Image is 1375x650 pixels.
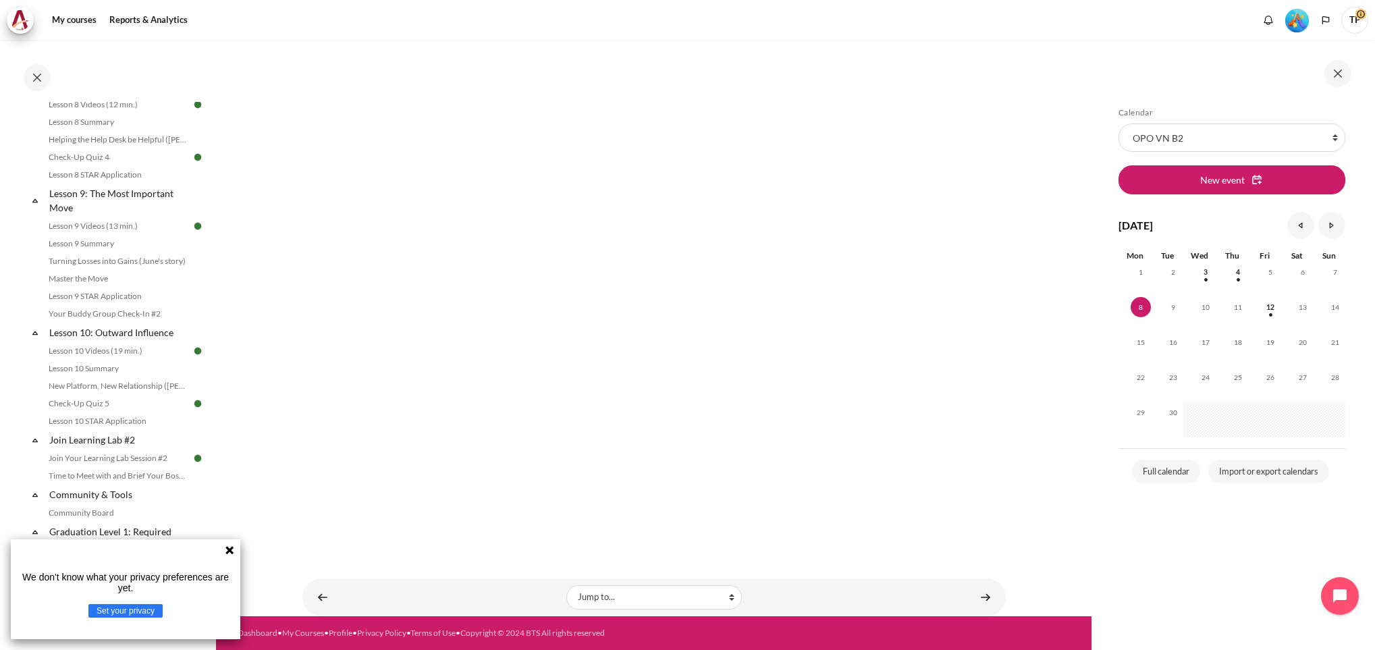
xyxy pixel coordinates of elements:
a: Check-Up Quiz 4 [45,149,192,165]
span: 7 [1325,262,1345,282]
a: Graduation Level 1: Required [47,522,192,541]
span: Thu [1225,250,1239,261]
span: 27 [1293,367,1313,387]
span: Tue [1161,250,1174,261]
span: 25 [1228,367,1248,387]
a: Lesson 10 Videos (19 min.) [45,343,192,359]
img: Level #5 [1285,9,1309,32]
span: 5 [1260,262,1280,282]
img: Done [192,345,204,357]
button: Set your privacy [88,604,163,618]
a: Turning Losses into Gains (June's story) [45,253,192,269]
span: Fri [1260,250,1270,261]
a: Wednesday, 3 September events [1195,268,1216,276]
span: 28 [1325,367,1345,387]
span: 11 [1228,297,1248,317]
span: 23 [1163,367,1183,387]
a: Lesson 10 Summary [45,360,192,377]
a: My courses [47,7,101,34]
a: Dashboard [238,628,277,638]
a: Lesson 9 Summary [45,236,192,252]
a: My Courses [282,628,324,638]
a: Profile [329,628,352,638]
span: 16 [1163,332,1183,352]
span: 19 [1260,332,1280,352]
span: Wed [1191,250,1208,261]
img: Done [192,452,204,464]
td: Today [1118,297,1151,332]
a: Lesson 10: Outward Influence [47,323,192,342]
a: Your Buddy Group Check-In #2 [45,306,192,322]
span: Collapse [28,488,42,502]
a: Join Your Learning Lab Session #2 [45,450,192,466]
a: Master the Move [45,271,192,287]
a: Lesson 8 Summary [45,114,192,130]
a: Join Learning Lab #2 [47,431,192,449]
button: New event [1118,165,1345,194]
a: Import or export calendars [1208,460,1329,484]
div: • • • • • [238,627,696,639]
span: 10 [1195,297,1216,317]
span: TP [1341,7,1368,34]
a: Check-Up Quiz 5 [45,396,192,412]
h5: Calendar [1118,107,1345,118]
span: 24 [1195,367,1216,387]
span: 30 [1163,402,1183,423]
div: Level #5 [1285,7,1309,32]
a: Community Board [45,505,192,521]
a: Lesson 8 Videos (12 min.) [45,97,192,113]
span: Collapse [28,194,42,207]
a: User menu [1341,7,1368,34]
img: Architeck [11,10,30,30]
span: 4 [1228,262,1248,282]
span: 3 [1195,262,1216,282]
div: Show notification window with no new notifications [1258,10,1278,30]
span: Collapse [28,525,42,539]
a: Lesson 8 STAR Application [45,167,192,183]
span: 26 [1260,367,1280,387]
span: 21 [1325,332,1345,352]
a: Reports & Analytics [105,7,192,34]
img: Done [192,99,204,111]
p: We don't know what your privacy preferences are yet. [16,572,235,593]
a: Time to Meet with and Brief Your Boss #2 [45,468,192,484]
span: 22 [1131,367,1151,387]
a: Terms of Use [410,628,456,638]
a: Architeck Architeck [7,7,41,34]
a: Lesson 9: The Most Important Move [47,184,192,217]
a: Community & Tools [47,485,192,504]
a: Friday, 12 September events [1260,303,1280,311]
span: 17 [1195,332,1216,352]
h4: [DATE] [1118,217,1153,234]
span: 20 [1293,332,1313,352]
a: Privacy Policy [357,628,406,638]
a: Copyright © 2024 BTS All rights reserved [460,628,605,638]
img: Done [192,220,204,232]
span: 12 [1260,297,1280,317]
a: Level #5 [1280,7,1314,32]
span: 13 [1293,297,1313,317]
span: Collapse [28,433,42,447]
section: Blocks [1118,107,1345,486]
span: 2 [1163,262,1183,282]
span: 14 [1325,297,1345,317]
span: 9 [1163,297,1183,317]
a: New Platform, New Relationship ([PERSON_NAME]'s Story) [45,378,192,394]
span: New event [1200,173,1245,187]
img: Done [192,151,204,163]
span: Sat [1291,250,1303,261]
a: Helping the Help Desk be Helpful ([PERSON_NAME]'s Story) [45,132,192,148]
span: 6 [1293,262,1313,282]
span: Mon [1127,250,1143,261]
span: Sun [1322,250,1336,261]
span: 29 [1131,402,1151,423]
span: 18 [1228,332,1248,352]
span: 8 [1131,297,1151,317]
a: Lesson 9 STAR Application [45,288,192,304]
button: Languages [1316,10,1336,30]
a: Lesson 10 STAR Application [45,413,192,429]
span: Collapse [28,326,42,340]
span: 15 [1131,332,1151,352]
img: Done [192,398,204,410]
a: Full calendar [1132,460,1200,484]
